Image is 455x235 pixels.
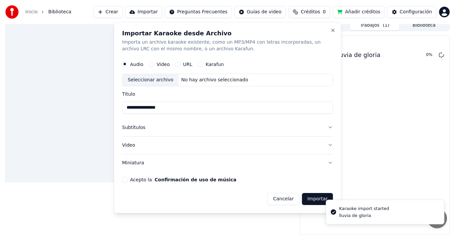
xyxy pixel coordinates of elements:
[206,62,224,67] label: Karafun
[157,62,170,67] label: Video
[122,136,333,154] button: Video
[123,74,179,86] div: Seleccionar archivo
[122,30,333,36] h2: Importar Karaoke desde Archivo
[183,62,193,67] label: URL
[267,193,299,205] button: Cancelar
[302,193,333,205] button: Importar
[179,77,251,83] div: No hay archivo seleccionado
[122,92,333,96] label: Título
[122,39,333,52] p: Importa un archivo karaoke existente, como un MP3/MP4 con letras incorporadas, un archivo LRC con...
[130,62,144,67] label: Audio
[130,177,236,182] label: Acepto la
[122,119,333,136] button: Subtítulos
[122,154,333,171] button: Miniatura
[155,177,236,182] button: Acepto la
